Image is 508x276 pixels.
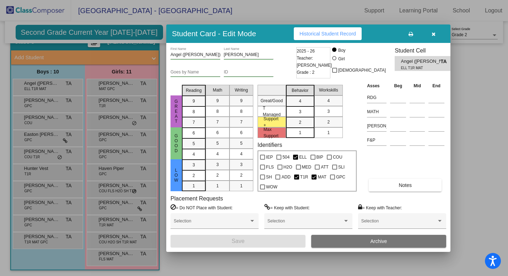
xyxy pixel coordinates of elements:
th: End [427,82,446,90]
span: ADD [281,173,290,181]
span: 5 [216,140,219,147]
div: Girl [338,56,345,62]
span: H2O [283,163,292,171]
span: IEP [266,153,273,161]
span: Behavior [292,87,308,94]
span: 4 [327,98,330,104]
input: assessment [367,121,387,131]
span: 6 [193,130,195,136]
button: Historical Student Record [294,27,362,40]
span: 8 [193,109,195,115]
span: ELL [299,153,307,161]
button: Archive [311,235,446,248]
label: = Keep with Teacher: [358,204,402,211]
span: 1 [193,183,195,189]
button: Save [171,235,306,248]
span: SLI [338,163,345,171]
input: goes by name [171,70,220,75]
span: Math [213,87,222,93]
span: Good [173,133,179,153]
span: WOW [266,183,277,191]
h3: Student Card - Edit Mode [172,29,256,38]
span: 2 [216,172,219,178]
span: 9 [240,98,243,104]
span: 4 [216,151,219,157]
div: Boy [338,47,346,54]
span: ATT [321,163,329,171]
label: Placement Requests [171,195,223,202]
span: 2 [240,172,243,178]
span: Save [232,238,244,244]
span: 1 [327,129,330,136]
span: T1R [300,173,308,181]
span: 8 [240,108,243,115]
span: 9 [193,98,195,104]
span: Writing [235,87,248,93]
span: 3 [327,108,330,115]
span: 2 [299,119,301,126]
th: Asses [365,82,388,90]
label: = Do NOT Place with Student: [171,204,233,211]
span: ELL T1R MAT [401,65,436,71]
span: Low [173,168,179,183]
span: 7 [216,119,219,125]
span: MAT [318,173,326,181]
span: 2025 - 26 [297,48,315,55]
th: Beg [388,82,408,90]
input: assessment [367,106,387,117]
span: 4 [299,98,301,104]
span: Great [173,99,179,124]
span: 6 [216,129,219,136]
span: 9 [216,98,219,104]
span: Notes [399,182,412,188]
span: 8 [216,108,219,115]
span: SH [266,173,272,181]
input: assessment [367,92,387,103]
h3: Student Cell [395,47,456,54]
span: 6 [240,129,243,136]
span: GPC [336,173,345,181]
span: 3 [240,161,243,168]
span: BIP [317,153,323,161]
input: assessment [367,135,387,145]
span: Grade : 2 [297,69,314,76]
span: COU [333,153,342,161]
span: FLS [266,163,274,171]
span: 2 [327,119,330,125]
span: 3 [216,161,219,168]
span: 4 [240,151,243,157]
span: 504 [282,153,290,161]
span: 1 [299,129,301,136]
span: TA [441,58,450,65]
span: 7 [193,119,195,126]
span: 5 [193,140,195,147]
span: 1 [216,183,219,189]
label: Identifiers [258,142,282,148]
span: 1 [240,183,243,189]
span: 3 [299,109,301,115]
button: Notes [369,179,442,192]
span: Teacher: [PERSON_NAME] [297,55,332,69]
span: 4 [193,151,195,158]
span: 5 [240,140,243,147]
span: [DEMOGRAPHIC_DATA] [338,66,386,74]
span: Angel ([PERSON_NAME]) [PERSON_NAME] [401,58,441,65]
th: Mid [408,82,427,90]
span: 3 [193,162,195,168]
span: 2 [193,172,195,179]
span: MED [302,163,312,171]
label: = Keep with Student: [264,204,310,211]
span: 7 [240,119,243,125]
span: Reading [186,87,202,94]
span: Archive [371,238,387,244]
span: Workskills [319,87,338,93]
span: Historical Student Record [299,31,356,37]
